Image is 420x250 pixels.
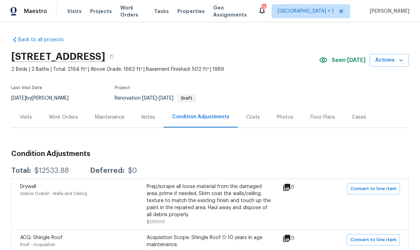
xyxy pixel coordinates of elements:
[115,96,196,101] span: Renovation
[350,185,396,193] span: Convert to line item
[11,66,319,73] span: 2 Beds | 2 Baths | Total: 2164 ft² | Above Grade: 1662 ft² | Basement Finished: 502 ft² | 1989
[20,243,55,247] span: Roof - Acquisition
[278,8,334,15] span: [GEOGRAPHIC_DATA] + 1
[282,183,317,192] div: 0
[11,86,42,90] span: Last Visit Date
[11,150,409,157] h3: Condition Adjustments
[147,220,165,224] span: $200.00
[332,57,365,64] span: Seen [DATE]
[178,96,195,100] span: Draft
[310,114,335,121] div: Floor Plans
[154,9,169,14] span: Tasks
[147,183,273,218] div: Prep/scrape all loose material from the damaged area; prime if needed. Skim coat the walls/ceilin...
[142,96,157,101] span: [DATE]
[128,167,137,174] div: $0
[11,167,31,174] div: Total:
[11,96,26,101] span: [DATE]
[20,114,32,121] div: Visits
[159,96,173,101] span: [DATE]
[246,114,260,121] div: Costs
[282,234,317,243] div: 0
[20,192,87,196] span: Interior Overall - Walls and Ceiling
[49,114,78,121] div: Work Orders
[261,4,266,11] div: 114
[147,234,273,248] div: Acquisition Scope: Shingle Roof 0-10 years in age maintenance.
[24,8,47,15] span: Maestro
[105,50,118,63] button: Copy Address
[277,114,293,121] div: Photos
[352,114,366,121] div: Cases
[11,36,79,43] a: Back to all projects
[95,114,125,121] div: Maintenance
[115,86,130,90] span: Project
[172,113,229,120] div: Condition Adjustments
[90,167,125,174] div: Deferred:
[177,8,205,15] span: Properties
[367,8,409,15] span: [PERSON_NAME]
[20,184,36,189] span: Drywall
[347,234,400,245] button: Convert to line item
[90,8,112,15] span: Projects
[34,167,69,174] div: $12533.88
[120,4,146,18] span: Work Orders
[213,4,249,18] span: Geo Assignments
[141,114,155,121] div: Notes
[347,183,400,194] button: Convert to line item
[20,235,63,240] span: ACQ: Shingle Roof
[370,54,409,67] button: Actions
[11,94,77,102] div: by [PERSON_NAME]
[142,96,173,101] span: -
[375,56,403,65] span: Actions
[350,236,396,244] span: Convert to line item
[67,8,82,15] span: Visits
